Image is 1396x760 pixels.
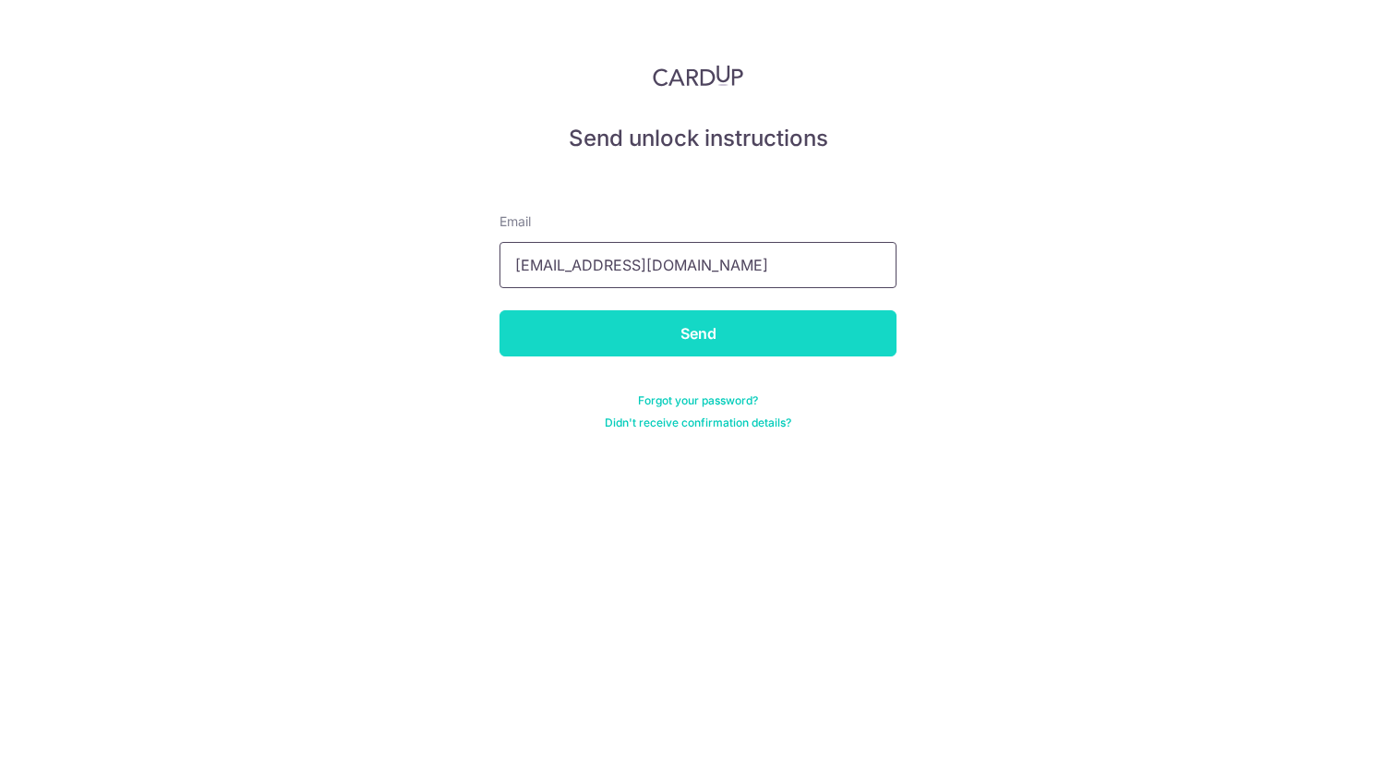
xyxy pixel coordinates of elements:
[499,310,897,356] input: Send
[638,393,758,408] a: Forgot your password?
[499,124,897,153] h5: Send unlock instructions
[653,65,743,87] img: CardUp Logo
[499,242,897,288] input: Enter your Email
[605,416,791,430] a: Didn't receive confirmation details?
[499,213,531,229] span: translation missing: en.devise.label.Email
